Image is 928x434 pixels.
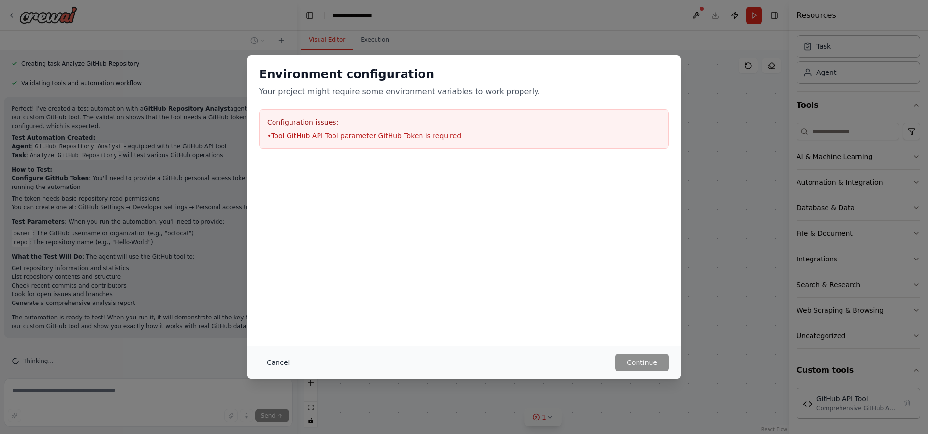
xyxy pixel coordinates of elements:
[267,131,661,141] li: • Tool GitHub API Tool parameter GitHub Token is required
[259,86,669,98] p: Your project might require some environment variables to work properly.
[259,67,669,82] h2: Environment configuration
[267,117,661,127] h3: Configuration issues:
[259,354,297,371] button: Cancel
[615,354,669,371] button: Continue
